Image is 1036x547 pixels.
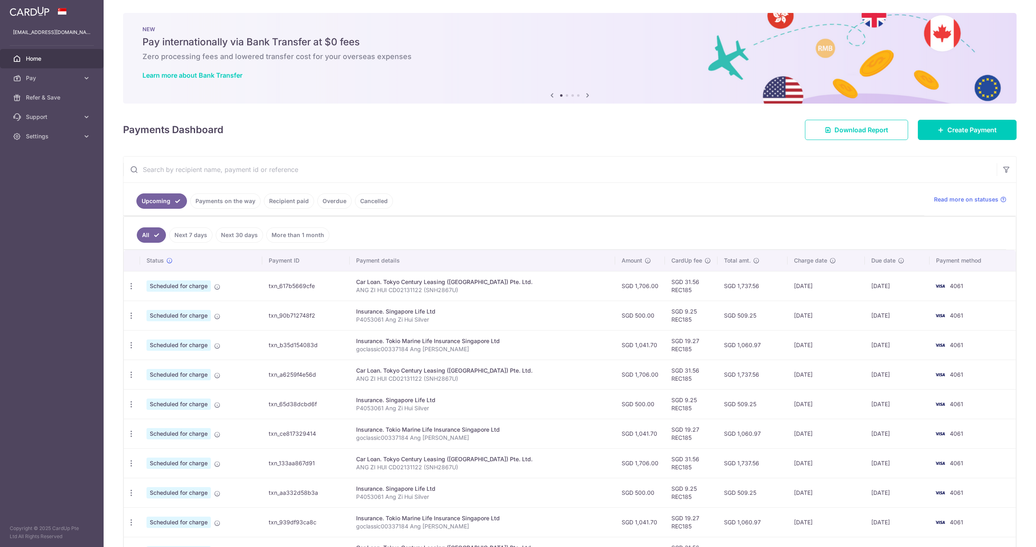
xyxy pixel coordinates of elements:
th: Payment details [350,250,616,271]
td: SGD 1,041.70 [615,330,665,360]
td: [DATE] [865,360,930,389]
span: Refer & Save [26,93,79,102]
img: Bank Card [932,281,948,291]
td: [DATE] [865,389,930,419]
td: SGD 509.25 [718,389,788,419]
span: Due date [871,257,896,265]
td: SGD 1,737.56 [718,448,788,478]
td: [DATE] [788,478,865,507]
span: Scheduled for charge [146,487,211,498]
img: Bank Card [932,370,948,380]
iframe: Opens a widget where you can find more information [984,523,1028,543]
span: 4061 [950,341,963,348]
div: Insurance. Singapore Life Ltd [356,396,609,404]
td: [DATE] [788,301,865,330]
img: Bank Card [932,311,948,320]
span: Total amt. [724,257,751,265]
span: 4061 [950,282,963,289]
span: CardUp fee [671,257,702,265]
p: ANG ZI HUI CD02131122 (SNH2867U) [356,463,609,471]
h5: Pay internationally via Bank Transfer at $0 fees [142,36,997,49]
p: P4053061 Ang Zi Hui Silver [356,316,609,324]
h6: Zero processing fees and lowered transfer cost for your overseas expenses [142,52,997,61]
p: [EMAIL_ADDRESS][DOMAIN_NAME] [13,28,91,36]
div: Insurance. Tokio Marine Life Insurance Singapore Ltd [356,514,609,522]
a: Upcoming [136,193,187,209]
span: Scheduled for charge [146,280,211,292]
td: SGD 509.25 [718,478,788,507]
span: Scheduled for charge [146,399,211,410]
img: Bank Card [932,517,948,527]
a: Read more on statuses [934,195,1006,204]
span: 4061 [950,460,963,466]
td: txn_a6259f4e56d [262,360,350,389]
span: 4061 [950,371,963,378]
h4: Payments Dashboard [123,123,223,137]
td: SGD 1,706.00 [615,360,665,389]
a: Learn more about Bank Transfer [142,71,242,79]
td: [DATE] [865,419,930,448]
td: txn_617b5669cfe [262,271,350,301]
td: SGD 9.25 REC185 [665,301,718,330]
div: Car Loan. Tokyo Century Leasing ([GEOGRAPHIC_DATA]) Pte. Ltd. [356,278,609,286]
td: SGD 1,060.97 [718,330,788,360]
td: txn_aa332d58b3a [262,478,350,507]
span: Amount [622,257,642,265]
span: Scheduled for charge [146,517,211,528]
td: [DATE] [788,448,865,478]
span: Settings [26,132,79,140]
td: txn_939df93ca8c [262,507,350,537]
td: SGD 509.25 [718,301,788,330]
a: Payments on the way [190,193,261,209]
span: Home [26,55,79,63]
div: Car Loan. Tokyo Century Leasing ([GEOGRAPHIC_DATA]) Pte. Ltd. [356,367,609,375]
td: SGD 500.00 [615,301,665,330]
td: SGD 1,041.70 [615,507,665,537]
td: [DATE] [865,301,930,330]
td: [DATE] [865,507,930,537]
img: Bank transfer banner [123,13,1017,104]
img: CardUp [10,6,49,16]
span: Support [26,113,79,121]
td: SGD 500.00 [615,389,665,419]
p: ANG ZI HUI CD02131122 (SNH2867U) [356,375,609,383]
td: [DATE] [865,330,930,360]
a: Recipient paid [264,193,314,209]
img: Bank Card [932,488,948,498]
span: Scheduled for charge [146,458,211,469]
td: SGD 31.56 REC185 [665,360,718,389]
td: SGD 1,706.00 [615,271,665,301]
p: goclassic00337184 Ang [PERSON_NAME] [356,434,609,442]
span: Scheduled for charge [146,310,211,321]
td: [DATE] [788,507,865,537]
a: All [137,227,166,243]
th: Payment ID [262,250,350,271]
td: SGD 1,737.56 [718,360,788,389]
span: Pay [26,74,79,82]
span: Scheduled for charge [146,428,211,439]
td: SGD 31.56 REC185 [665,448,718,478]
span: 4061 [950,489,963,496]
a: Overdue [317,193,352,209]
img: Bank Card [932,458,948,468]
span: 4061 [950,312,963,319]
a: Cancelled [355,193,393,209]
p: NEW [142,26,997,32]
p: ANG ZI HUI CD02131122 (SNH2867U) [356,286,609,294]
td: SGD 1,060.97 [718,507,788,537]
td: SGD 1,737.56 [718,271,788,301]
span: Create Payment [947,125,997,135]
td: SGD 9.25 REC185 [665,478,718,507]
span: 4061 [950,430,963,437]
td: SGD 1,706.00 [615,448,665,478]
td: [DATE] [788,271,865,301]
a: Next 7 days [169,227,212,243]
td: SGD 19.27 REC185 [665,419,718,448]
td: SGD 9.25 REC185 [665,389,718,419]
p: P4053061 Ang Zi Hui Silver [356,493,609,501]
td: SGD 31.56 REC185 [665,271,718,301]
a: Create Payment [918,120,1017,140]
span: Scheduled for charge [146,369,211,380]
div: Car Loan. Tokyo Century Leasing ([GEOGRAPHIC_DATA]) Pte. Ltd. [356,455,609,463]
span: Status [146,257,164,265]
